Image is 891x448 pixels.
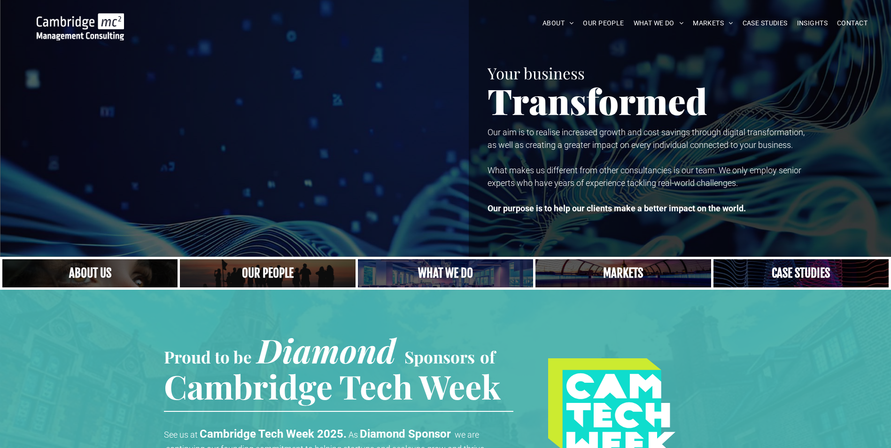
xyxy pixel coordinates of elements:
a: INSIGHTS [792,16,832,31]
span: As [349,430,358,440]
span: Cambridge Tech Week [164,364,501,408]
a: ABOUT [538,16,579,31]
span: Sponsors [404,346,475,368]
span: we are [455,430,479,440]
strong: Our purpose is to help our clients make a better impact on the world. [488,203,746,213]
span: Diamond [257,328,396,372]
a: CASE STUDIES [738,16,792,31]
a: CASE STUDIES | See an Overview of All Our Case Studies | Cambridge Management Consulting [713,259,889,287]
span: Our aim is to realise increased growth and cost savings through digital transformation, as well a... [488,127,805,150]
span: What makes us different from other consultancies is our team. We only employ senior experts who h... [488,165,801,188]
a: WHAT WE DO [629,16,689,31]
span: See us at [164,430,198,440]
a: OUR PEOPLE [578,16,628,31]
strong: Cambridge Tech Week 2025. [200,427,347,440]
a: CONTACT [832,16,872,31]
a: MARKETS [688,16,737,31]
a: Close up of woman's face, centered on her eyes [2,259,178,287]
a: A crowd in silhouette at sunset, on a rise or lookout point [180,259,355,287]
a: A yoga teacher lifting his whole body off the ground in the peacock pose [358,259,533,287]
img: Go to Homepage [37,13,124,40]
a: Your Business Transformed | Cambridge Management Consulting [37,15,124,24]
span: of [480,346,495,368]
span: Proud to be [164,346,252,368]
span: Transformed [488,77,707,124]
span: Your business [488,62,585,83]
a: Telecoms | Decades of Experience Across Multiple Industries & Regions [535,259,711,287]
strong: Diamond Sponsor [360,427,451,440]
